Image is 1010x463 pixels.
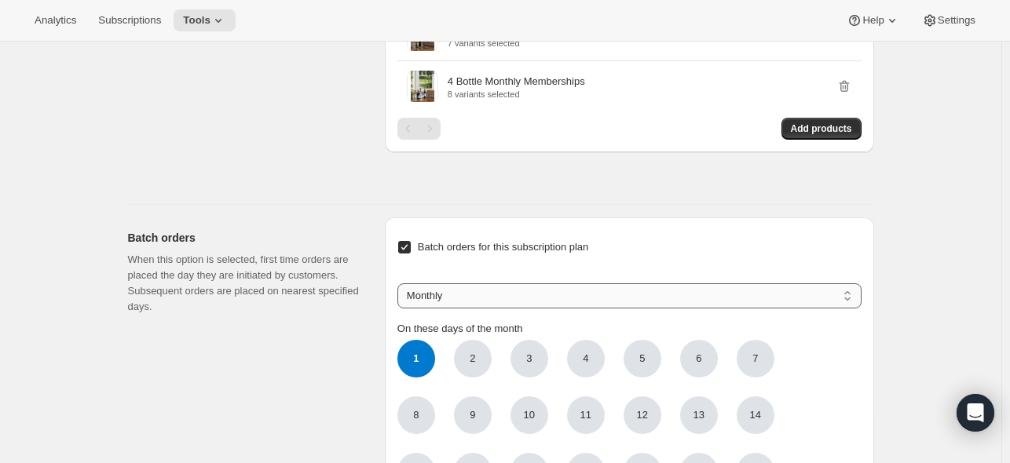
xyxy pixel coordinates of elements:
span: 6 [696,351,701,366]
span: Subscriptions [98,14,161,27]
p: 8 variants selected [448,89,585,99]
p: When this option is selected, first time orders are placed the day they are initiated by customer... [128,252,360,315]
span: Add products [791,122,852,135]
button: Subscriptions [89,9,170,31]
span: Help [862,14,884,27]
span: 2 [470,351,475,366]
span: 7 [752,351,758,366]
span: Batch orders for this subscription plan [418,241,589,253]
button: Analytics [25,9,86,31]
span: 4 [583,351,588,366]
span: 14 [750,407,761,423]
span: 13 [693,407,704,423]
button: Help [837,9,909,31]
span: Tools [183,14,210,27]
span: On these days of the month [397,323,523,334]
button: Tools [174,9,236,31]
span: 9 [470,407,475,423]
div: Open Intercom Messenger [957,394,994,432]
span: Settings [938,14,975,27]
button: Settings [913,9,985,31]
span: 11 [580,407,591,423]
span: 8 [413,407,419,423]
span: 3 [526,351,532,366]
h2: Batch orders [128,230,360,246]
p: 7 variants selected [448,38,585,48]
span: 1 [397,340,435,377]
p: 4 Bottle Monthly Memberships [448,74,585,89]
span: 5 [639,351,645,366]
span: 12 [637,407,648,423]
span: 10 [524,407,535,423]
nav: Pagination [397,118,441,140]
button: Add products [781,118,862,140]
span: Analytics [35,14,76,27]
